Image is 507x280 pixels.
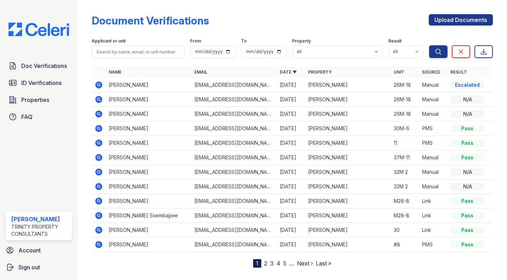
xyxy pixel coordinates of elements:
[192,121,277,136] td: [EMAIL_ADDRESS][DOMAIN_NAME]
[21,96,49,104] span: Properties
[192,179,277,194] td: [EMAIL_ADDRESS][DOMAIN_NAME]
[419,150,448,165] td: Manual
[391,121,419,136] td: 30M-6
[391,223,419,238] td: 30
[305,107,391,121] td: [PERSON_NAME]
[92,14,209,27] div: Document Verifications
[18,263,40,272] span: Sign out
[419,121,448,136] td: PMS
[419,107,448,121] td: Manual
[192,150,277,165] td: [EMAIL_ADDRESS][DOMAIN_NAME]
[92,45,184,58] input: Search by name, email, or unit number
[429,14,493,25] a: Upload Documents
[277,194,305,208] td: [DATE]
[192,194,277,208] td: [EMAIL_ADDRESS][DOMAIN_NAME]
[277,165,305,179] td: [DATE]
[277,107,305,121] td: [DATE]
[391,107,419,121] td: 26M-18
[419,223,448,238] td: Link
[92,38,126,44] label: Applicant or unit
[391,238,419,252] td: #8
[419,78,448,92] td: Manual
[106,92,192,107] td: [PERSON_NAME]
[419,238,448,252] td: PMS
[6,93,72,107] a: Properties
[192,208,277,223] td: [EMAIL_ADDRESS][DOMAIN_NAME]
[11,215,69,223] div: [PERSON_NAME]
[277,121,305,136] td: [DATE]
[253,259,261,268] div: 1
[305,165,391,179] td: [PERSON_NAME]
[106,223,192,238] td: [PERSON_NAME]
[277,78,305,92] td: [DATE]
[192,107,277,121] td: [EMAIL_ADDRESS][DOMAIN_NAME]
[21,79,62,87] span: ID Verifications
[6,110,72,124] a: FAQ
[241,38,247,44] label: To
[21,62,67,70] span: Doc Verifications
[305,238,391,252] td: [PERSON_NAME]
[419,136,448,150] td: PMS
[394,69,404,75] a: Unit
[391,136,419,150] td: 11
[270,260,274,267] a: 3
[192,78,277,92] td: [EMAIL_ADDRESS][DOMAIN_NAME]
[391,194,419,208] td: M28-8
[292,38,311,44] label: Property
[106,107,192,121] td: [PERSON_NAME]
[450,81,484,88] div: Escalated
[3,23,75,36] img: CE_Logo_Blue-a8612792a0a2168367f1c8372b55b34899dd931a85d93a1a3d3e32e68fde9ad4.png
[192,165,277,179] td: [EMAIL_ADDRESS][DOMAIN_NAME]
[419,194,448,208] td: Link
[305,78,391,92] td: [PERSON_NAME]
[305,150,391,165] td: [PERSON_NAME]
[106,78,192,92] td: [PERSON_NAME]
[109,69,121,75] a: Name
[316,260,331,267] a: Last »
[305,194,391,208] td: [PERSON_NAME]
[289,259,294,268] span: …
[192,136,277,150] td: [EMAIL_ADDRESS][DOMAIN_NAME]
[305,223,391,238] td: [PERSON_NAME]
[21,113,33,121] span: FAQ
[277,136,305,150] td: [DATE]
[450,154,484,161] div: Pass
[391,165,419,179] td: 32M 2
[419,179,448,194] td: Manual
[106,179,192,194] td: [PERSON_NAME]
[264,260,267,267] a: 2
[190,38,201,44] label: From
[450,183,484,190] div: N/A
[106,136,192,150] td: [PERSON_NAME]
[18,246,41,255] span: Account
[3,243,75,257] a: Account
[308,69,332,75] a: Property
[450,125,484,132] div: Pass
[277,150,305,165] td: [DATE]
[6,76,72,90] a: ID Verifications
[192,223,277,238] td: [EMAIL_ADDRESS][DOMAIN_NAME]
[192,238,277,252] td: [EMAIL_ADDRESS][DOMAIN_NAME]
[450,110,484,118] div: N/A
[305,92,391,107] td: [PERSON_NAME]
[450,198,484,205] div: Pass
[391,208,419,223] td: M28-8
[11,223,69,238] div: Trinity Property Consultants
[419,165,448,179] td: Manual
[391,78,419,92] td: 26M-18
[297,260,313,267] a: Next ›
[419,208,448,223] td: Link
[305,208,391,223] td: [PERSON_NAME]
[283,260,286,267] a: 5
[277,223,305,238] td: [DATE]
[450,168,484,176] div: N/A
[305,136,391,150] td: [PERSON_NAME]
[277,238,305,252] td: [DATE]
[277,179,305,194] td: [DATE]
[277,208,305,223] td: [DATE]
[419,92,448,107] td: Manual
[6,59,72,73] a: Doc Verifications
[280,69,297,75] a: Date ▼
[106,121,192,136] td: [PERSON_NAME]
[277,92,305,107] td: [DATE]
